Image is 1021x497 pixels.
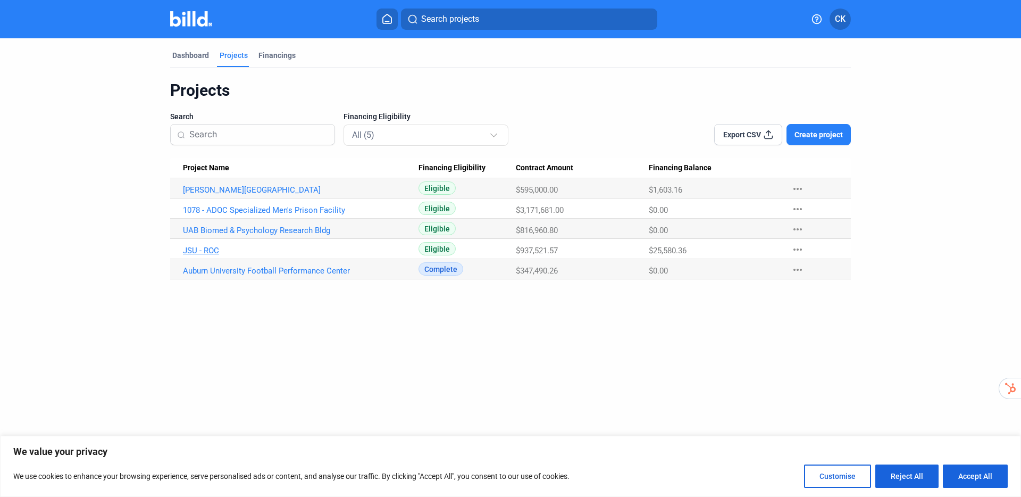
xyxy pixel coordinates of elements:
[649,266,668,276] span: $0.00
[172,50,209,61] div: Dashboard
[344,111,411,122] span: Financing Eligibility
[421,13,479,26] span: Search projects
[183,266,419,276] a: Auburn University Football Performance Center
[516,163,573,173] span: Contract Amount
[943,465,1008,488] button: Accept All
[220,50,248,61] div: Projects
[258,50,296,61] div: Financings
[419,181,456,195] span: Eligible
[170,80,851,101] div: Projects
[183,163,229,173] span: Project Name
[649,246,687,255] span: $25,580.36
[830,9,851,30] button: CK
[183,205,419,215] a: 1078 - ADOC Specialized Men's Prison Facility
[875,465,939,488] button: Reject All
[170,11,212,27] img: Billd Company Logo
[649,185,682,195] span: $1,603.16
[516,266,558,276] span: $347,490.26
[183,185,419,195] a: [PERSON_NAME][GEOGRAPHIC_DATA]
[516,226,558,235] span: $816,960.80
[516,246,558,255] span: $937,521.57
[649,163,781,173] div: Financing Balance
[13,470,570,483] p: We use cookies to enhance your browsing experience, serve personalised ads or content, and analys...
[352,130,374,140] mat-select-trigger: All (5)
[649,163,712,173] span: Financing Balance
[791,183,804,195] mat-icon: more_horiz
[786,124,851,145] button: Create project
[516,205,564,215] span: $3,171,681.00
[183,226,419,235] a: UAB Biomed & Psychology Research Bldg
[170,111,194,122] span: Search
[401,9,657,30] button: Search projects
[835,13,846,26] span: CK
[791,243,804,256] mat-icon: more_horiz
[13,445,1008,458] p: We value your privacy
[649,205,668,215] span: $0.00
[419,163,486,173] span: Financing Eligibility
[791,223,804,236] mat-icon: more_horiz
[419,163,516,173] div: Financing Eligibility
[419,262,463,276] span: Complete
[516,163,649,173] div: Contract Amount
[419,202,456,215] span: Eligible
[183,246,419,255] a: JSU - ROC
[516,185,558,195] span: $595,000.00
[419,242,456,255] span: Eligible
[723,129,761,140] span: Export CSV
[189,123,328,146] input: Search
[183,163,419,173] div: Project Name
[649,226,668,235] span: $0.00
[419,222,456,235] span: Eligible
[714,124,782,145] button: Export CSV
[791,263,804,276] mat-icon: more_horiz
[791,203,804,216] mat-icon: more_horiz
[794,129,843,140] span: Create project
[804,465,871,488] button: Customise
